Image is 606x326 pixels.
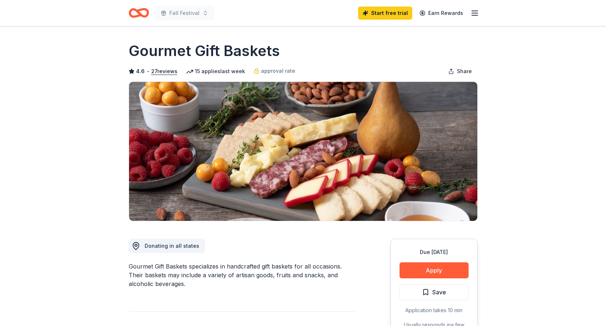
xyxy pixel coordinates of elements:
button: Fall Festival [155,6,214,20]
a: Start free trial [358,7,412,20]
a: Home [129,4,149,21]
h1: Gourmet Gift Baskets [129,41,280,61]
button: Share [442,64,478,79]
img: Image for Gourmet Gift Baskets [129,82,477,221]
div: Application takes 10 min [400,306,469,315]
button: Save [400,284,469,300]
div: Due [DATE] [400,248,469,257]
span: 4.6 [136,67,145,76]
span: Fall Festival [169,9,200,17]
span: approval rate [261,67,295,75]
div: 15 applies last week [186,67,245,76]
span: • [147,68,149,74]
span: Save [432,287,446,297]
a: Earn Rewards [415,7,467,20]
button: Apply [400,262,469,278]
span: Donating in all states [145,243,199,249]
div: Gourmet Gift Baskets specializes in handcrafted gift baskets for all occasions. Their baskets may... [129,262,356,288]
span: Share [457,67,472,76]
a: approval rate [254,67,295,75]
button: 27reviews [151,67,177,76]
